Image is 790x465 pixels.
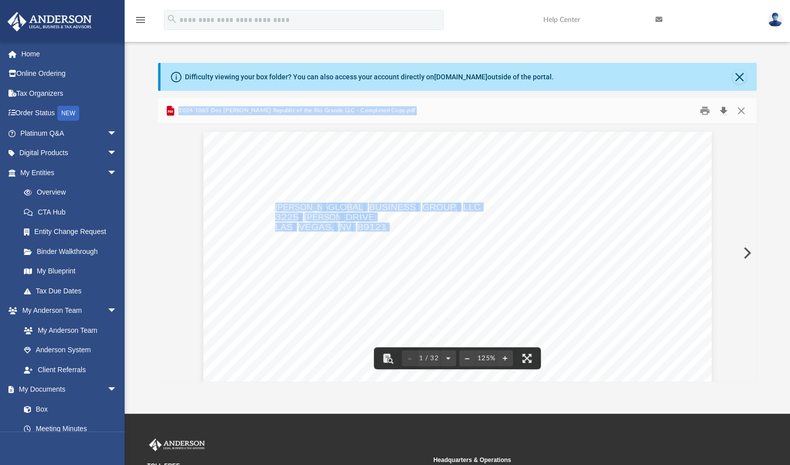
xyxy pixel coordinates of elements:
[275,213,299,221] span: 3225
[14,202,132,222] a: CTA Hub
[732,70,746,84] button: Close
[135,14,147,26] i: menu
[339,223,351,231] span: NV
[14,399,122,419] a: Box
[275,203,343,211] span: [PERSON_NAME]
[433,456,712,465] small: Headquarters & Operations
[14,320,122,340] a: My Anderson Team
[463,203,480,211] span: LLC
[275,223,293,231] span: LAS
[434,73,487,81] a: [DOMAIN_NAME]
[107,163,127,183] span: arrow_drop_down
[135,19,147,26] a: menu
[422,203,458,211] span: GROUP,
[14,360,127,380] a: Client Referrals
[107,301,127,321] span: arrow_drop_down
[345,213,375,221] span: DRIVE
[14,281,132,301] a: Tax Due Dates
[732,103,750,119] button: Close
[57,106,79,121] div: NEW
[166,13,177,24] i: search
[107,380,127,400] span: arrow_drop_down
[107,143,127,164] span: arrow_drop_down
[695,103,715,119] button: Print
[497,347,513,369] button: Zoom in
[14,261,127,281] a: My Blueprint
[7,143,132,163] a: Digital Productsarrow_drop_down
[7,103,132,124] a: Order StatusNEW
[418,355,441,362] span: 1 / 32
[440,347,456,369] button: Next page
[7,301,127,321] a: My Anderson Teamarrow_drop_down
[516,347,538,369] button: Enter fullscreen
[14,222,132,242] a: Entity Change Request
[158,124,757,382] div: Document Viewer
[7,44,132,64] a: Home
[7,380,127,400] a: My Documentsarrow_drop_down
[14,183,132,203] a: Overview
[7,163,132,183] a: My Entitiesarrow_drop_down
[4,12,95,31] img: Anderson Advisors Platinum Portal
[735,239,757,267] button: Next File
[7,64,132,84] a: Online Ordering
[7,123,132,143] a: Platinum Q&Aarrow_drop_down
[377,347,399,369] button: Toggle findbar
[475,355,497,362] div: Current zoom level
[418,347,441,369] button: 1 / 32
[768,12,783,27] img: User Pic
[147,439,207,452] img: Anderson Advisors Platinum Portal
[299,223,334,231] span: VEGAS,
[14,241,132,261] a: Binder Walkthrough
[14,419,127,439] a: Meeting Minutes
[185,72,554,82] div: Difficulty viewing your box folder? You can also access your account directly on outside of the p...
[107,123,127,144] span: arrow_drop_down
[357,223,387,231] span: 89121
[369,203,416,211] span: BUSINESS
[328,203,363,211] span: GLOBAL
[158,124,757,382] div: File preview
[714,103,732,119] button: Download
[459,347,475,369] button: Zoom out
[305,213,372,221] span: [PERSON_NAME]
[176,106,415,115] span: 2024 1065 Dos [PERSON_NAME] Republic of the Rio Grande LLC - Completed Copy.pdf
[7,83,132,103] a: Tax Organizers
[14,340,127,360] a: Anderson System
[158,98,757,382] div: Preview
